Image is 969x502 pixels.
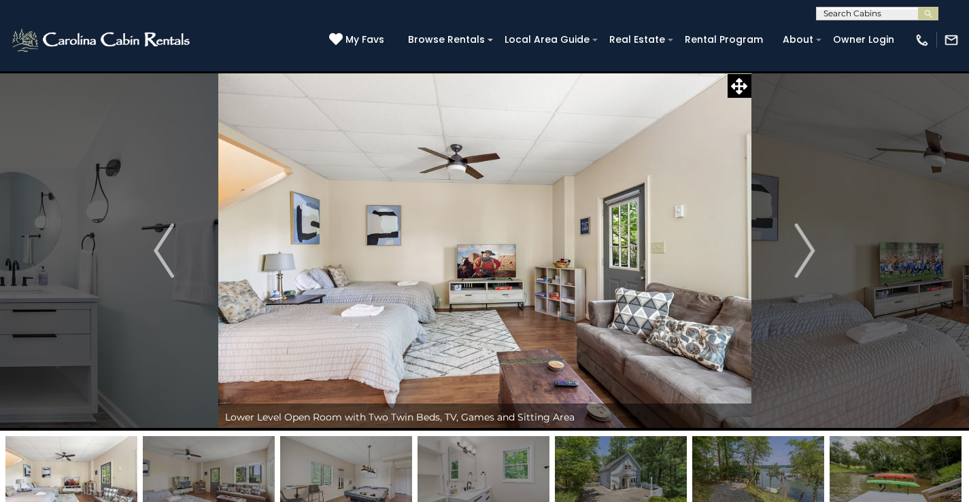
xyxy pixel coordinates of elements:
a: Local Area Guide [498,29,596,50]
img: mail-regular-white.png [944,33,959,48]
a: Owner Login [826,29,901,50]
img: arrow [154,223,174,278]
a: Rental Program [678,29,770,50]
img: phone-regular-white.png [915,33,930,48]
a: My Favs [329,33,388,48]
button: Next [751,71,859,431]
button: Previous [110,71,218,431]
a: Browse Rentals [401,29,492,50]
div: Lower Level Open Room with Two Twin Beds, TV, Games and Sitting Area [218,404,751,431]
img: White-1-2.png [10,26,194,54]
a: Real Estate [602,29,672,50]
a: About [776,29,820,50]
span: My Favs [345,33,384,47]
img: arrow [795,223,815,278]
